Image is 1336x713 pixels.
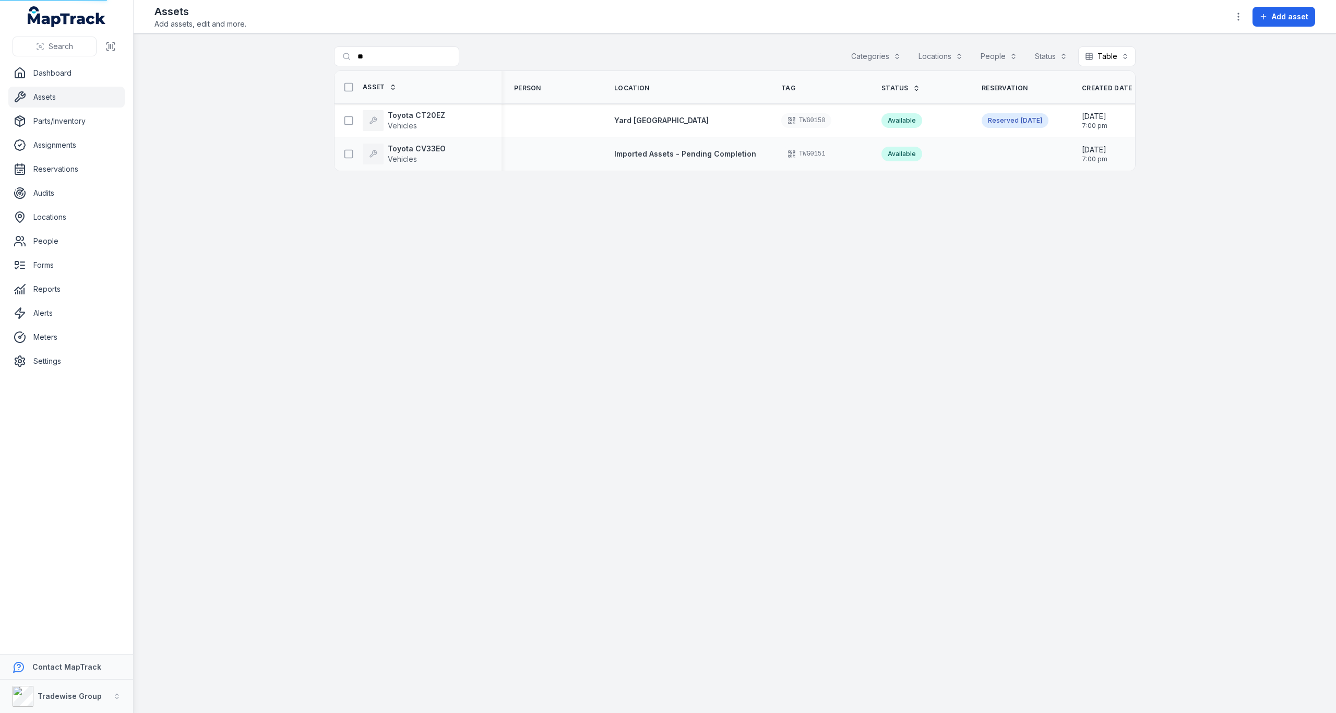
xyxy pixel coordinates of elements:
[1082,145,1107,155] span: [DATE]
[1028,46,1074,66] button: Status
[38,692,102,700] strong: Tradewise Group
[781,113,831,128] div: TWG0150
[1021,116,1042,125] time: 9/10/2025, 6:00:00 AM
[614,149,756,159] a: Imported Assets - Pending Completion
[1082,111,1107,122] span: [DATE]
[8,303,125,324] a: Alerts
[363,110,445,131] a: Toyota CT20EZVehicles
[781,84,795,92] span: Tag
[8,327,125,348] a: Meters
[32,662,101,671] strong: Contact MapTrack
[8,111,125,132] a: Parts/Inventory
[8,87,125,108] a: Assets
[614,84,649,92] span: Location
[881,113,922,128] div: Available
[1082,145,1107,163] time: 1/23/2025, 7:00:46 PM
[614,149,756,158] span: Imported Assets - Pending Completion
[1078,46,1136,66] button: Table
[8,63,125,84] a: Dashboard
[154,19,246,29] span: Add assets, edit and more.
[8,279,125,300] a: Reports
[1021,116,1042,124] span: [DATE]
[881,84,909,92] span: Status
[363,83,397,91] a: Asset
[8,351,125,372] a: Settings
[363,83,385,91] span: Asset
[388,121,417,130] span: Vehicles
[1082,122,1107,130] span: 7:00 pm
[388,144,446,154] strong: Toyota CV33EO
[388,110,445,121] strong: Toyota CT20EZ
[614,115,709,126] a: Yard [GEOGRAPHIC_DATA]
[154,4,246,19] h2: Assets
[8,183,125,204] a: Audits
[974,46,1024,66] button: People
[614,116,709,125] span: Yard [GEOGRAPHIC_DATA]
[8,159,125,180] a: Reservations
[982,84,1028,92] span: Reservation
[881,84,920,92] a: Status
[1272,11,1308,22] span: Add asset
[1082,111,1107,130] time: 1/23/2025, 7:00:46 PM
[363,144,446,164] a: Toyota CV33EOVehicles
[8,231,125,252] a: People
[8,255,125,276] a: Forms
[8,207,125,228] a: Locations
[514,84,541,92] span: Person
[982,113,1048,128] a: Reserved[DATE]
[982,113,1048,128] div: Reserved
[881,147,922,161] div: Available
[1252,7,1315,27] button: Add asset
[8,135,125,156] a: Assignments
[49,41,73,52] span: Search
[1082,84,1144,92] a: Created Date
[388,155,417,163] span: Vehicles
[1082,84,1132,92] span: Created Date
[781,147,831,161] div: TWG0151
[28,6,106,27] a: MapTrack
[1082,155,1107,163] span: 7:00 pm
[13,37,97,56] button: Search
